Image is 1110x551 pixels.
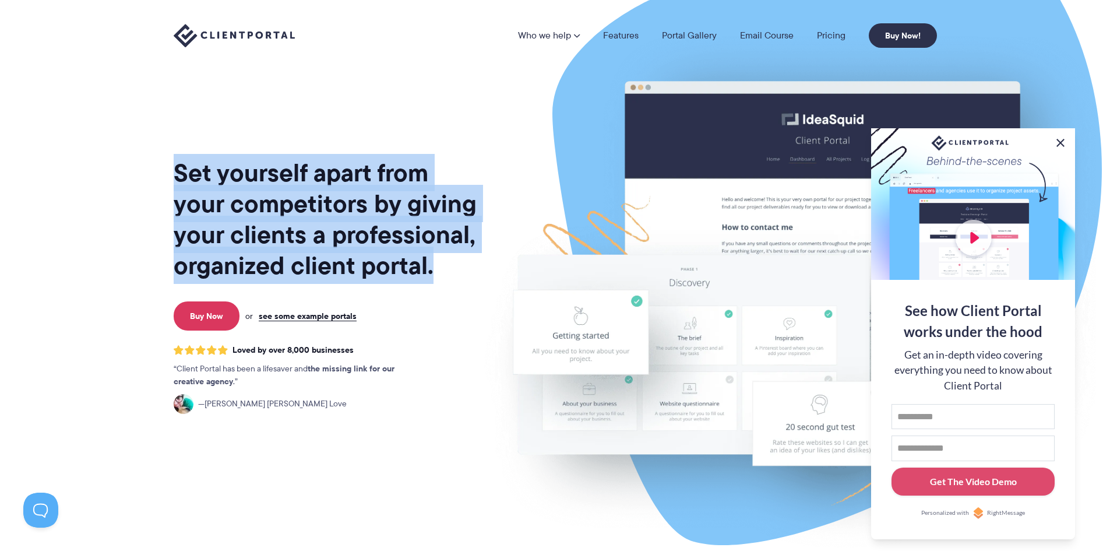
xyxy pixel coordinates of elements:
span: or [245,311,253,321]
a: see some example portals [259,311,357,321]
a: Who we help [518,31,580,40]
div: See how Client Portal works under the hood [891,300,1055,342]
a: Email Course [740,31,794,40]
a: Features [603,31,639,40]
div: Get The Video Demo [930,475,1017,489]
div: Get an in-depth video covering everything you need to know about Client Portal [891,348,1055,394]
p: Client Portal has been a lifesaver and . [174,363,418,388]
a: Personalized withRightMessage [891,507,1055,519]
a: Buy Now [174,301,239,331]
h1: Set yourself apart from your competitors by giving your clients a professional, organized client ... [174,157,479,281]
a: Pricing [817,31,845,40]
iframe: Toggle Customer Support [23,493,58,528]
a: Portal Gallery [662,31,717,40]
span: [PERSON_NAME] [PERSON_NAME] Love [198,398,347,410]
button: Get The Video Demo [891,468,1055,496]
img: Personalized with RightMessage [972,507,984,519]
a: Buy Now! [869,23,937,48]
span: RightMessage [987,508,1025,518]
span: Personalized with [921,508,969,518]
span: Loved by over 8,000 businesses [232,345,354,355]
strong: the missing link for our creative agency [174,362,394,388]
